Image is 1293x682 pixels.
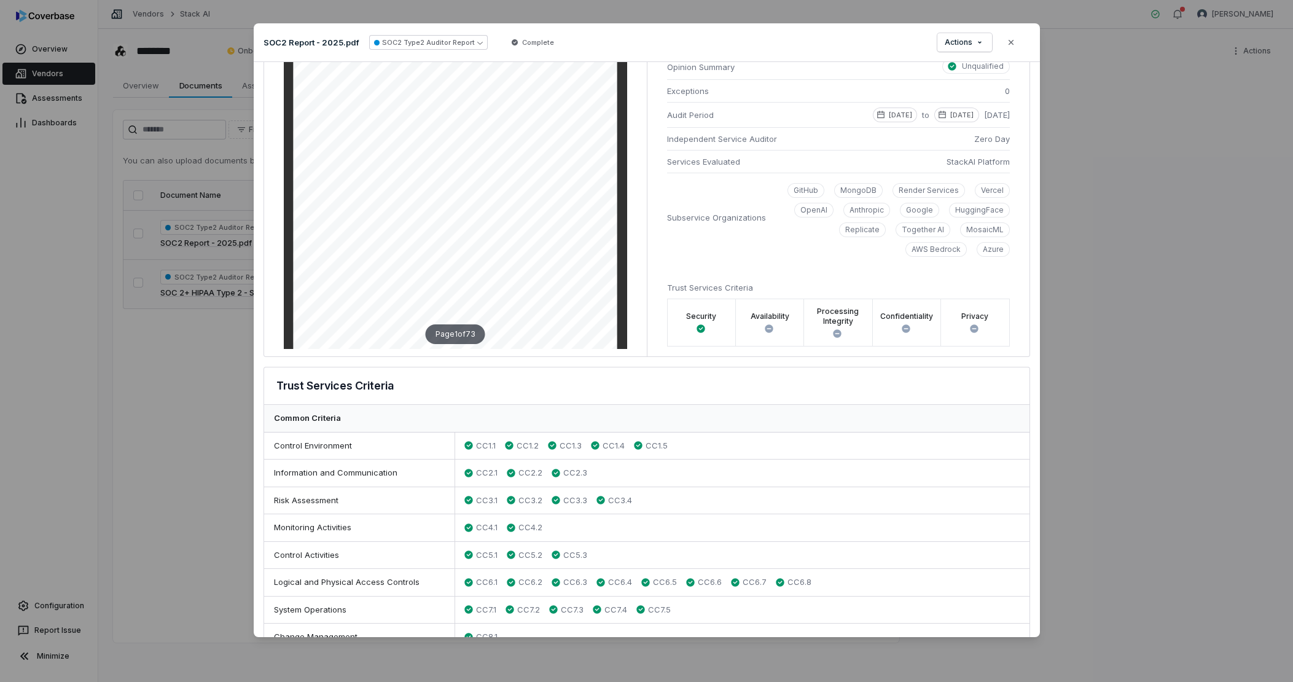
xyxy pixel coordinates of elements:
span: CC6.4 [608,576,632,589]
p: Google [906,205,933,215]
span: CC5.3 [563,549,587,562]
span: CC7.3 [561,604,584,616]
p: [DATE] [950,110,974,120]
span: Subservice Organizations [667,211,766,224]
span: CC6.1 [476,576,498,589]
span: CC8.1 [476,631,498,643]
span: CC1.3 [560,440,582,452]
p: Vercel [981,186,1004,195]
p: Azure [983,245,1004,254]
span: CC3.1 [476,495,498,507]
button: Actions [937,33,992,52]
span: CC6.3 [563,576,587,589]
span: CC7.1 [476,604,496,616]
span: Complete [522,37,554,47]
p: Render Services [899,186,959,195]
span: CC6.5 [653,576,677,589]
div: Monitoring Activities [264,514,456,541]
span: CC4.2 [518,522,542,534]
div: Page 1 of 73 [426,324,485,344]
span: to [922,109,929,122]
p: MosaicML [966,225,1004,235]
span: CC5.2 [518,549,542,562]
p: OpenAI [800,205,827,215]
p: Together AI [902,225,944,235]
p: AWS Bedrock [912,245,961,254]
span: StackAI Platform [947,155,1010,168]
span: 0 [1005,85,1010,97]
label: Processing Integrity [811,307,864,326]
span: CC3.4 [608,495,632,507]
span: CC7.5 [648,604,671,616]
span: Opinion Summary [667,61,746,73]
span: CC7.4 [604,604,627,616]
span: CC4.1 [476,522,498,534]
label: Security [686,312,716,321]
span: Trust Services Criteria [667,283,753,292]
span: CC6.6 [698,576,722,589]
button: SOC2 Type2 Auditor Report [369,35,488,50]
span: Exceptions [667,85,709,97]
span: Zero Day [974,133,1010,145]
div: Information and Communication [264,460,456,487]
span: CC1.4 [603,440,625,452]
span: CC1.2 [517,440,539,452]
span: CC2.3 [563,467,587,479]
label: Availability [751,312,789,321]
div: System Operations [264,597,456,624]
div: Change Management [264,624,456,651]
p: HuggingFace [955,205,1004,215]
div: Control Activities [264,542,456,569]
label: Privacy [961,312,988,321]
span: CC6.7 [743,576,767,589]
p: GitHub [794,186,818,195]
span: CC3.2 [518,495,542,507]
p: Unqualified [962,61,1004,71]
p: MongoDB [840,186,877,195]
span: CC2.1 [476,467,498,479]
span: Actions [945,37,972,47]
span: Services Evaluated [667,155,740,168]
span: CC1.1 [476,440,496,452]
p: [DATE] [889,110,912,120]
span: [DATE] [984,109,1010,122]
span: CC3.3 [563,495,587,507]
span: CC7.2 [517,604,540,616]
div: Control Environment [264,433,456,460]
p: Anthropic [850,205,884,215]
label: Confidentiality [880,312,933,321]
span: CC5.1 [476,549,498,562]
h3: Trust Services Criteria [276,377,394,394]
span: Audit Period [667,109,714,121]
span: CC6.8 [787,576,811,589]
span: Independent Service Auditor [667,133,777,145]
div: Common Criteria [264,405,1029,433]
p: SOC2 Report - 2025.pdf [264,37,359,48]
div: Risk Assessment [264,487,456,514]
span: CC2.2 [518,467,542,479]
span: CC1.5 [646,440,668,452]
p: Replicate [845,225,880,235]
div: Logical and Physical Access Controls [264,569,456,596]
span: CC6.2 [518,576,542,589]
